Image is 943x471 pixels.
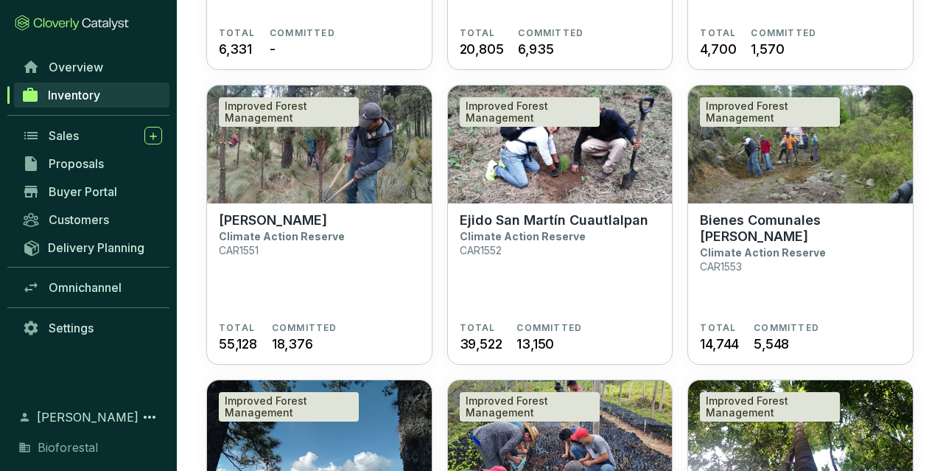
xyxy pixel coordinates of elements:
[207,86,432,203] img: Ejido Tlalmanalco
[48,240,144,255] span: Delivery Planning
[460,230,586,243] p: Climate Action Reserve
[700,334,739,354] span: 14,744
[272,322,337,334] span: COMMITTED
[49,60,103,74] span: Overview
[688,86,913,203] img: Bienes Comunales Santiago Cuautenco
[219,230,345,243] p: Climate Action Reserve
[700,212,901,245] p: Bienes Comunales [PERSON_NAME]
[460,244,502,257] p: CAR1552
[15,207,169,232] a: Customers
[700,260,742,273] p: CAR1553
[700,246,826,259] p: Climate Action Reserve
[49,184,117,199] span: Buyer Portal
[15,123,169,148] a: Sales
[460,334,502,354] span: 39,522
[219,334,257,354] span: 55,128
[14,83,169,108] a: Inventory
[751,27,816,39] span: COMMITTED
[49,212,109,227] span: Customers
[518,39,553,59] span: 6,935
[219,212,327,228] p: [PERSON_NAME]
[460,212,648,228] p: Ejido San Martín Cuautlalpan
[754,334,789,354] span: 5,548
[460,322,496,334] span: TOTAL
[516,334,554,354] span: 13,150
[37,408,139,426] span: [PERSON_NAME]
[49,156,104,171] span: Proposals
[460,27,496,39] span: TOTAL
[15,275,169,300] a: Omnichannel
[270,27,335,39] span: COMMITTED
[49,280,122,295] span: Omnichannel
[700,322,736,334] span: TOTAL
[460,97,600,127] div: Improved Forest Management
[700,27,736,39] span: TOTAL
[15,179,169,204] a: Buyer Portal
[754,322,819,334] span: COMMITTED
[518,27,583,39] span: COMMITTED
[270,39,276,59] span: -
[700,392,840,422] div: Improved Forest Management
[687,85,914,365] a: Bienes Comunales Santiago CuautencoImproved Forest ManagementBienes Comunales [PERSON_NAME]Climat...
[447,85,673,365] a: Ejido San Martín CuautlalpanImproved Forest ManagementEjido San Martín CuautlalpanClimate Action ...
[700,39,736,59] span: 4,700
[219,392,359,422] div: Improved Forest Management
[38,439,98,456] span: Bioforestal
[15,55,169,80] a: Overview
[15,315,169,341] a: Settings
[48,88,100,102] span: Inventory
[448,86,673,203] img: Ejido San Martín Cuautlalpan
[516,322,582,334] span: COMMITTED
[219,27,255,39] span: TOTAL
[219,322,255,334] span: TOTAL
[15,235,169,259] a: Delivery Planning
[15,151,169,176] a: Proposals
[219,39,252,59] span: 6,331
[460,392,600,422] div: Improved Forest Management
[751,39,784,59] span: 1,570
[49,321,94,335] span: Settings
[206,85,432,365] a: Ejido TlalmanalcoImproved Forest Management[PERSON_NAME]Climate Action ReserveCAR1551TOTAL55,128C...
[272,334,313,354] span: 18,376
[219,97,359,127] div: Improved Forest Management
[460,39,504,59] span: 20,805
[700,97,840,127] div: Improved Forest Management
[219,244,259,257] p: CAR1551
[49,128,79,143] span: Sales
